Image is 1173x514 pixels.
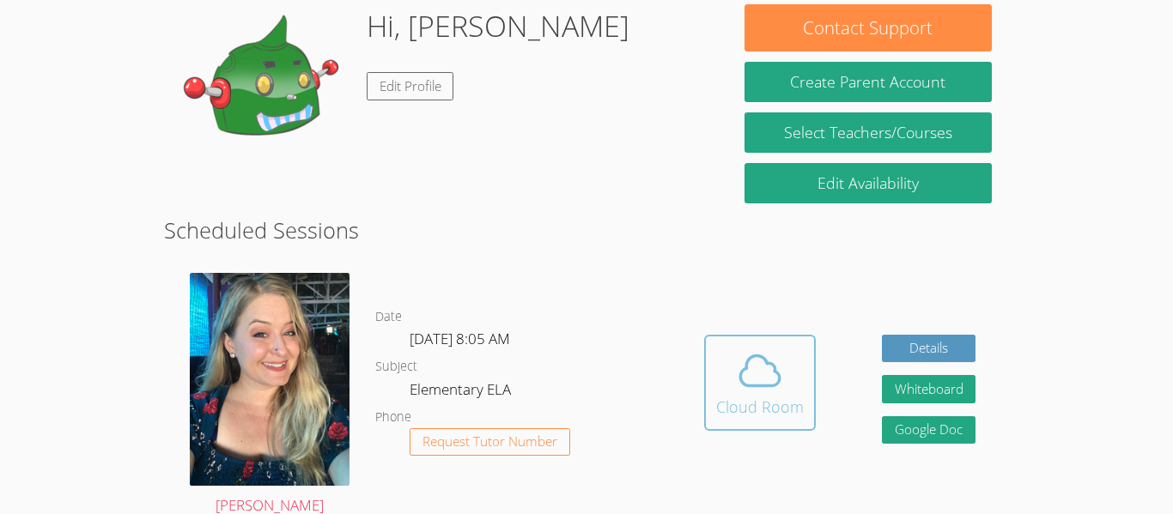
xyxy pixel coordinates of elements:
button: Whiteboard [882,375,976,403]
a: Edit Availability [745,163,992,203]
a: Google Doc [882,416,976,444]
div: Cloud Room [716,395,804,419]
span: Request Tutor Number [422,435,557,448]
button: Request Tutor Number [410,428,570,457]
dt: Phone [375,407,411,428]
a: Edit Profile [367,72,454,100]
dt: Date [375,306,402,328]
dt: Subject [375,356,417,378]
button: Cloud Room [704,335,816,431]
button: Contact Support [745,4,992,51]
span: [DATE] 8:05 AM [410,329,510,348]
a: Select Teachers/Courses [745,112,992,153]
a: Details [882,335,976,363]
dd: Elementary ELA [410,378,514,407]
button: Create Parent Account [745,62,992,102]
h1: Hi, [PERSON_NAME] [367,4,629,48]
img: avatar.png [190,273,349,486]
h2: Scheduled Sessions [164,214,1009,246]
img: default.png [181,4,353,176]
